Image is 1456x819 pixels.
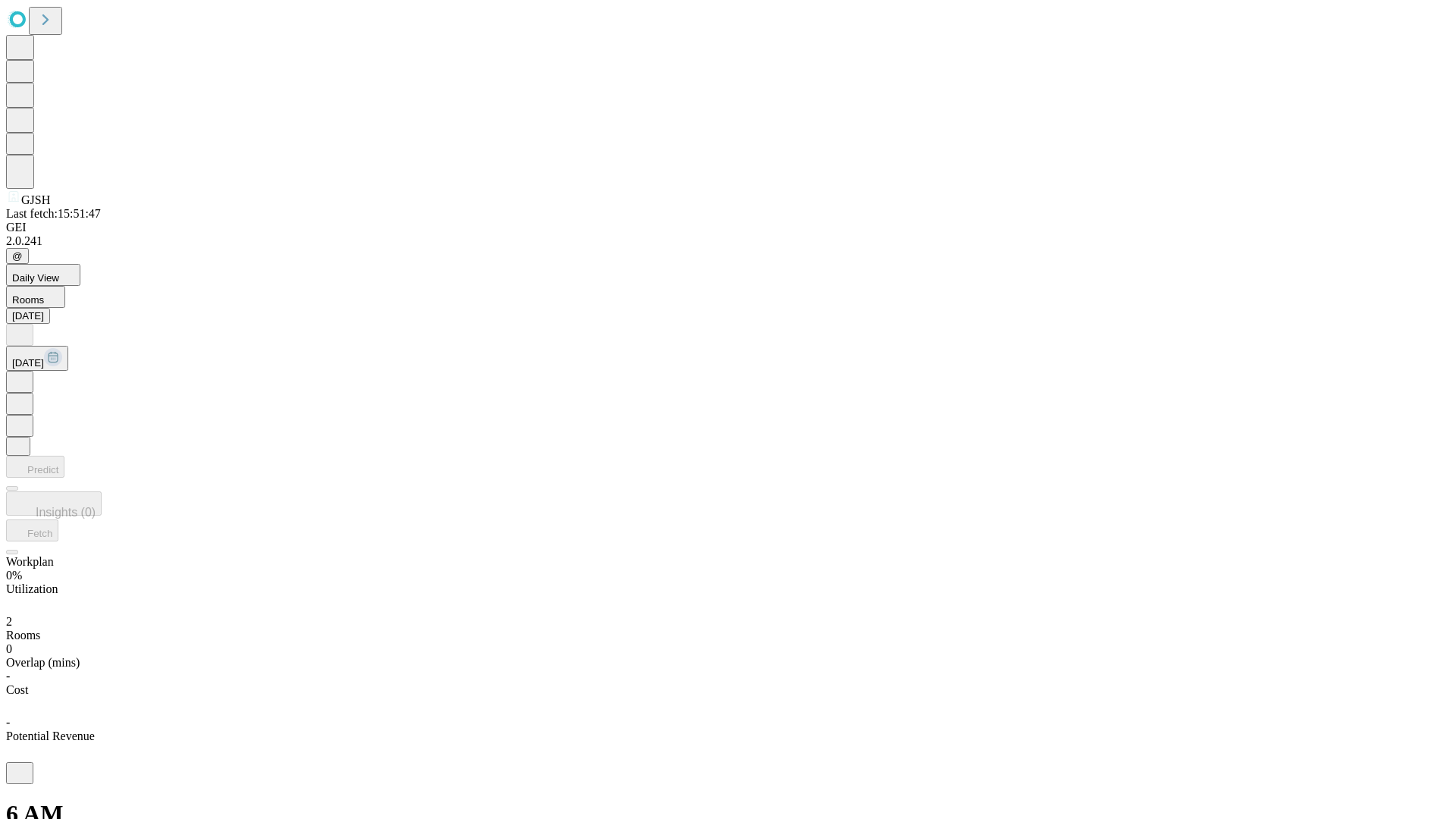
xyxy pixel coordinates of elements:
button: Fetch [6,519,58,541]
span: 0 [6,642,12,655]
div: 2.0.241 [6,234,1450,248]
span: Daily View [12,272,59,284]
button: [DATE] [6,308,50,324]
span: Cost [6,683,28,696]
span: @ [12,250,23,262]
span: Insights (0) [36,506,96,519]
span: Rooms [12,294,44,306]
span: GJSH [21,193,50,206]
span: - [6,716,10,729]
span: Workplan [6,555,54,568]
button: Predict [6,456,64,478]
span: Overlap (mins) [6,656,80,669]
span: 2 [6,615,12,628]
button: Rooms [6,286,65,308]
div: GEI [6,221,1450,234]
span: Utilization [6,582,58,595]
button: Daily View [6,264,80,286]
span: Rooms [6,629,40,642]
span: Last fetch: 15:51:47 [6,207,101,220]
span: Potential Revenue [6,730,95,742]
button: @ [6,248,29,264]
span: - [6,670,10,682]
span: [DATE] [12,357,44,369]
span: 0% [6,569,22,582]
button: Insights (0) [6,491,102,516]
button: [DATE] [6,346,68,371]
